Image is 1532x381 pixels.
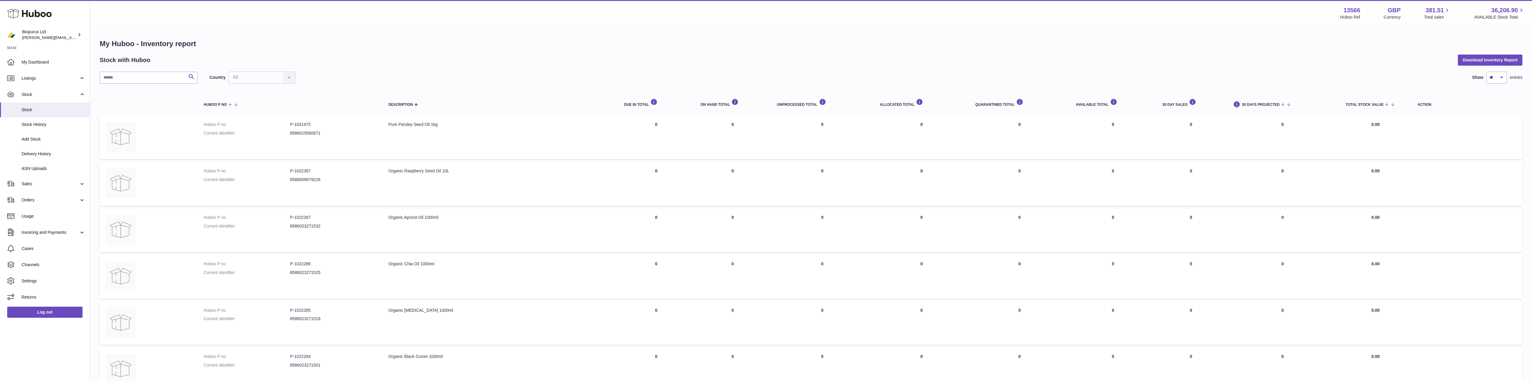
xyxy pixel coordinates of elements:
dt: Current identifier [204,130,290,136]
span: Stock [22,107,85,113]
div: Organic Black Cumin 1000ml [388,354,612,359]
div: Biopurus Ltd [22,29,76,40]
img: product image [106,122,136,152]
label: Show [1472,75,1483,80]
div: Organic [MEDICAL_DATA] 1000ml [388,308,612,313]
img: product image [106,168,136,198]
dt: Huboo P no [204,308,290,313]
div: Currency [1384,14,1401,20]
span: 36,206.90 [1491,6,1518,14]
td: 0 [694,302,771,345]
div: 30 DAY SALES [1162,99,1220,107]
td: 0 [1156,255,1226,299]
dt: Current identifier [204,316,290,322]
td: 0 [1070,209,1156,252]
span: 0 [1018,308,1021,313]
td: 0 [771,162,874,206]
dd: P-1022387 [290,168,377,174]
dt: Current identifier [204,223,290,229]
span: [PERSON_NAME][EMAIL_ADDRESS][DOMAIN_NAME] [22,35,120,40]
dt: Huboo P no [204,261,290,267]
td: 0 [618,302,694,345]
div: AVAILABLE Total [1076,99,1150,107]
span: Settings [22,278,85,284]
span: My Dashboard [22,59,85,65]
div: Organic Chia Oil 1000ml [388,261,612,267]
span: 0.00 [1371,215,1380,220]
dt: Current identifier [204,270,290,275]
td: 0 [1070,255,1156,299]
a: 36,206.90 AVAILABLE Stock Total [1474,6,1525,20]
dt: Huboo P no [204,168,290,174]
dd: 8586023271518 [290,316,377,322]
h2: Stock with Huboo [100,56,150,64]
td: 0 [694,255,771,299]
div: Organic Raspberry Seed Oil 10L [388,168,612,174]
td: 0 [618,116,694,159]
span: 0.00 [1371,168,1380,173]
td: 0 [694,116,771,159]
span: Sales [22,181,79,187]
strong: 13566 [1344,6,1360,14]
div: Action [1418,103,1516,107]
td: 0 [771,302,874,345]
strong: GBP [1388,6,1401,14]
td: 0 [694,209,771,252]
span: Invoicing and Payments [22,230,79,235]
span: 0.00 [1371,122,1380,127]
td: 0 [1156,162,1226,206]
span: Returns [22,294,85,300]
span: 0 [1018,168,1021,173]
span: 0.00 [1371,354,1380,359]
img: product image [106,308,136,338]
span: 30 DAYS PROJECTED [1242,103,1280,107]
dd: 8588009679226 [290,177,377,183]
span: 0.00 [1371,261,1380,266]
td: 0 [618,209,694,252]
h1: My Huboo - Inventory report [100,39,1522,49]
td: 0 [874,302,969,345]
td: 0 [1070,162,1156,206]
img: peter@biopurus.co.uk [7,30,16,39]
span: Cases [22,246,85,252]
dt: Huboo P no [204,122,290,127]
dd: P-1031975 [290,122,377,127]
dd: P-1022286 [290,261,377,267]
span: Total stock value [1346,103,1384,107]
dt: Current identifier [204,177,290,183]
dt: Huboo P no [204,354,290,359]
span: 0 [1018,354,1021,359]
td: 0 [1070,302,1156,345]
span: Delivery History [22,151,85,157]
span: Huboo P no [204,103,227,107]
span: Orders [22,197,79,203]
span: Usage [22,213,85,219]
div: Huboo Ref [1340,14,1360,20]
a: Log out [7,307,83,317]
td: 0 [771,116,874,159]
td: 0 [1226,209,1339,252]
span: Stock History [22,122,85,127]
div: Pure Parsley Seed Oil 1kg [388,122,612,127]
span: 381.51 [1425,6,1444,14]
td: 0 [1226,116,1339,159]
div: DUE IN TOTAL [624,99,688,107]
span: Channels [22,262,85,268]
span: 0 [1018,122,1021,127]
dd: P-1022287 [290,215,377,220]
td: 0 [874,209,969,252]
dt: Huboo P no [204,215,290,220]
td: 0 [618,255,694,299]
span: Description [388,103,413,107]
td: 0 [771,255,874,299]
span: ASN Uploads [22,166,85,171]
dd: 8586019560671 [290,130,377,136]
div: UNPROCESSED Total [777,99,868,107]
div: QUARANTINED Total [975,99,1064,107]
div: Organic Apricot Oil 1000ml [388,215,612,220]
td: 0 [1226,302,1339,345]
td: 0 [1226,255,1339,299]
td: 0 [694,162,771,206]
dd: 8586023271532 [290,223,377,229]
span: Stock [22,92,79,97]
